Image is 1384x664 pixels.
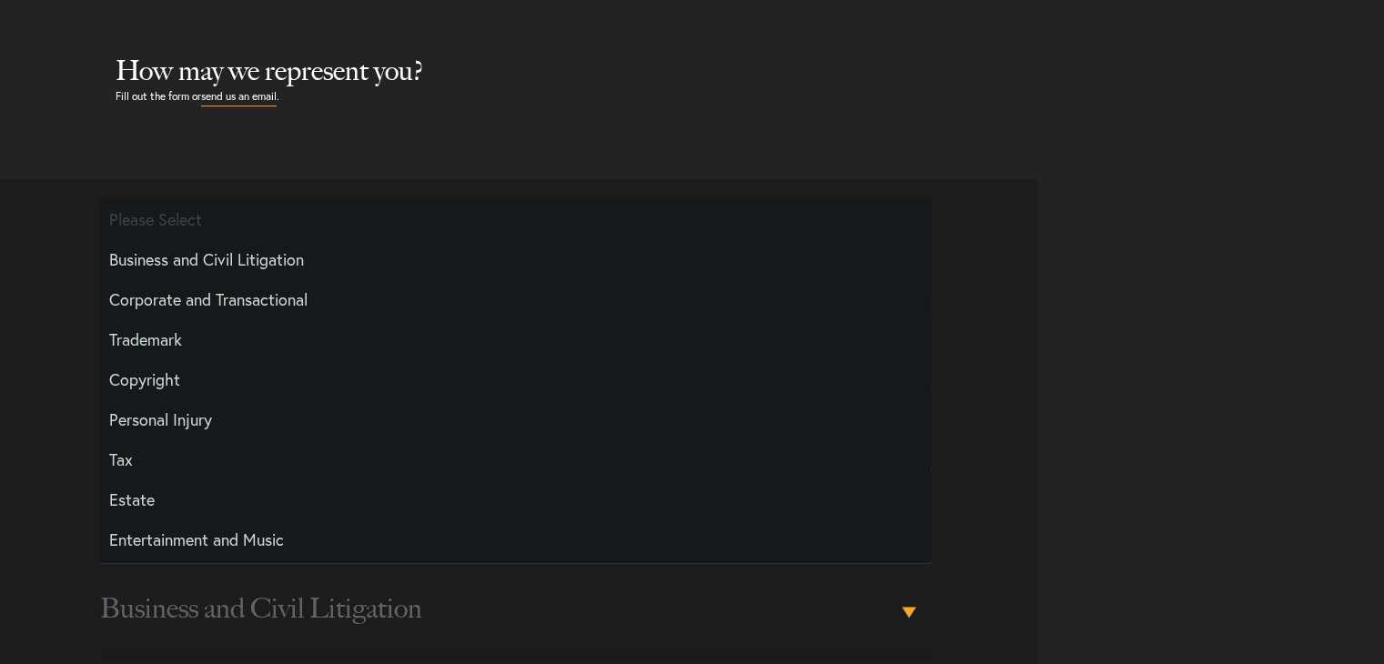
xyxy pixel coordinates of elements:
[100,519,931,559] li: Entertainment and Music
[100,563,896,654] span: Business and Civil Litigation
[100,359,931,399] li: Copyright
[100,279,931,319] li: Corporate and Transactional
[100,399,931,439] li: Personal Injury
[100,559,931,599] li: Defamation
[116,55,1384,87] h2: How may we represent you?
[100,319,931,359] li: Trademark
[100,439,931,479] li: Tax
[100,199,931,239] li: Please Select
[116,87,1384,106] p: Fill out the form or .
[201,87,277,106] a: send us an email
[100,479,931,519] li: Estate
[902,607,916,618] b: ▾
[100,239,931,279] li: Business and Civil Litigation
